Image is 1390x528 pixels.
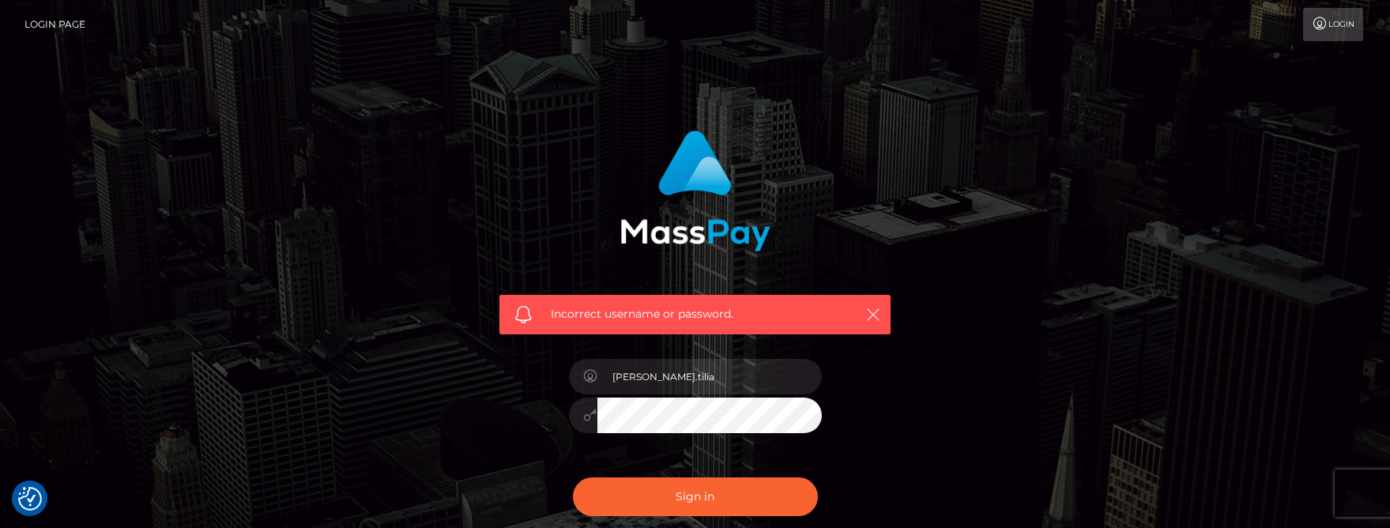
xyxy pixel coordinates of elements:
[551,306,839,322] span: Incorrect username or password.
[18,487,42,511] button: Consent Preferences
[573,477,818,516] button: Sign in
[597,359,822,394] input: Username...
[18,487,42,511] img: Revisit consent button
[1303,8,1363,41] a: Login
[24,8,85,41] a: Login Page
[620,130,770,251] img: MassPay Login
